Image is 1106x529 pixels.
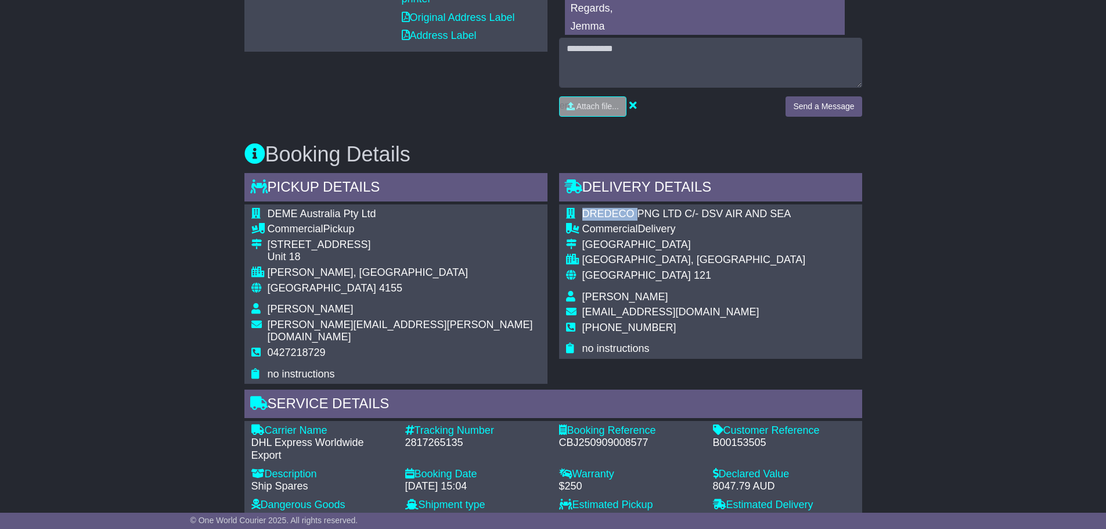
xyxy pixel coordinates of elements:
span: [EMAIL_ADDRESS][DOMAIN_NAME] [582,306,759,318]
span: [PERSON_NAME] [268,303,354,315]
span: 0427218729 [268,347,326,358]
div: $250 [559,480,701,493]
a: Address Label [402,30,477,41]
div: [PERSON_NAME], [GEOGRAPHIC_DATA] [268,267,541,279]
div: Booking Reference [559,424,701,437]
div: Unit 18 [268,251,541,264]
div: Service Details [244,390,862,421]
div: [DATE] 08:00 to 15:00 [559,511,701,524]
button: Send a Message [786,96,862,117]
span: DEME Australia Pty Ltd [268,208,376,219]
span: [PHONE_NUMBER] [582,322,676,333]
div: Estimated Pickup [559,499,701,512]
div: DHL Express Worldwide Export [251,437,394,462]
span: 121 [694,269,711,281]
span: no instructions [582,343,650,354]
div: Tracking Number [405,424,547,437]
span: [GEOGRAPHIC_DATA] [268,282,376,294]
span: [GEOGRAPHIC_DATA] [582,269,691,281]
span: DREDECO PNG LTD C/- DSV AIR AND SEA [582,208,791,219]
div: Declared Value [713,468,855,481]
span: 3rd Party [405,511,448,523]
div: Shipment type [405,499,547,512]
p: Regards, [571,2,839,15]
div: CBJ250909008577 [559,437,701,449]
div: [GEOGRAPHIC_DATA], [GEOGRAPHIC_DATA] [582,254,806,267]
span: [PERSON_NAME][EMAIL_ADDRESS][PERSON_NAME][DOMAIN_NAME] [268,319,533,343]
p: Jemma [571,20,839,33]
span: Commercial [268,223,323,235]
div: B00153505 [713,437,855,449]
div: Customer Reference [713,424,855,437]
div: Delivery Details [559,173,862,204]
div: Booking Date [405,468,547,481]
div: 8047.79 AUD [713,480,855,493]
div: 2817265135 [405,437,547,449]
div: Carrier Name [251,424,394,437]
span: No [251,511,265,523]
div: Description [251,468,394,481]
span: © One World Courier 2025. All rights reserved. [190,516,358,525]
a: Original Address Label [402,12,515,23]
div: Pickup [268,223,541,236]
div: Pickup Details [244,173,547,204]
span: no instructions [268,368,335,380]
div: Warranty [559,468,701,481]
div: [DATE] 17:00 [713,511,855,524]
div: Ship Spares [251,480,394,493]
div: Estimated Delivery [713,499,855,512]
span: 4155 [379,282,402,294]
h3: Booking Details [244,143,862,166]
span: Commercial [582,223,638,235]
div: [DATE] 15:04 [405,480,547,493]
div: Dangerous Goods [251,499,394,512]
div: [GEOGRAPHIC_DATA] [582,239,806,251]
div: Delivery [582,223,806,236]
div: [STREET_ADDRESS] [268,239,541,251]
span: [PERSON_NAME] [582,291,668,303]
